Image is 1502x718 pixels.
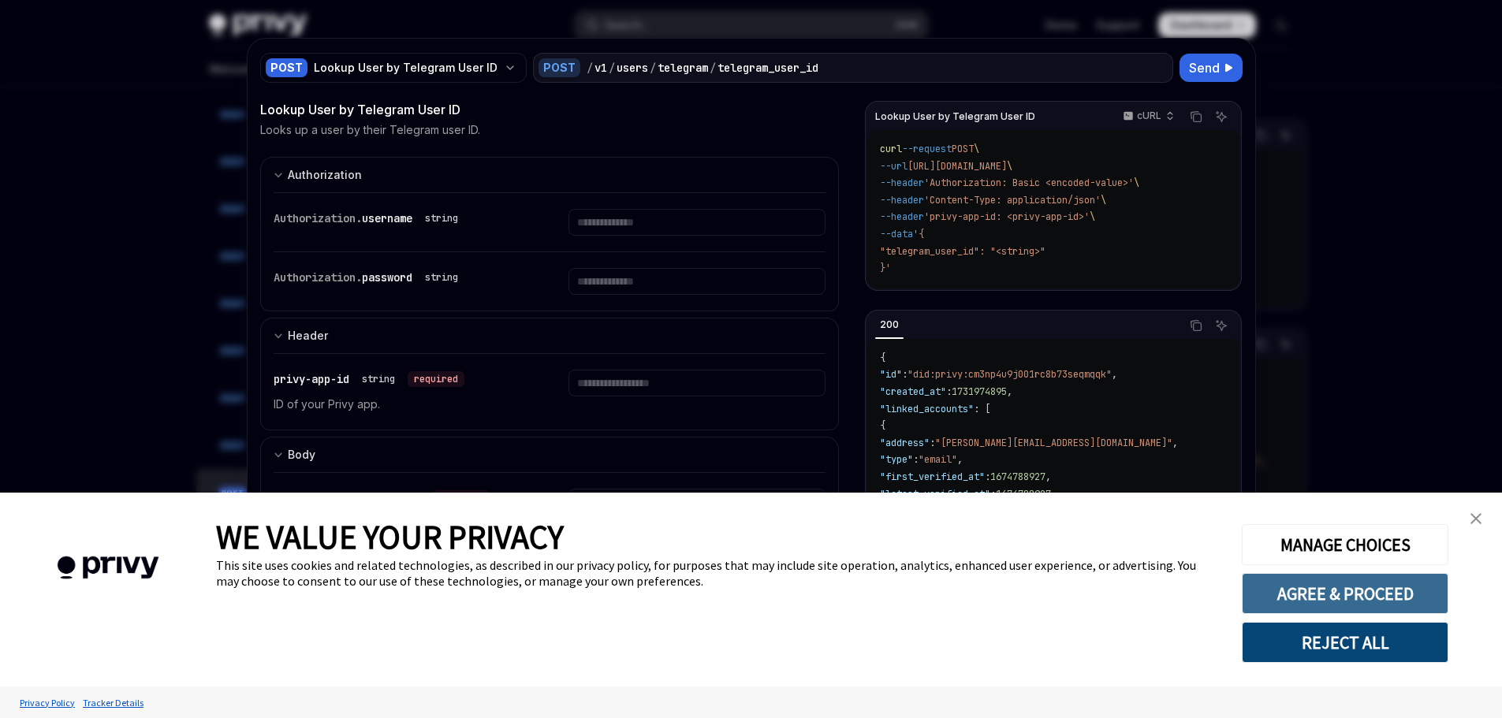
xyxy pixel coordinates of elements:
div: / [710,60,716,76]
span: "created_at" [880,385,946,398]
button: Expand input section [260,157,840,192]
span: telegram_user_id [274,491,375,505]
span: username [362,211,412,225]
a: Tracker Details [79,689,147,716]
input: Enter privy-app-id [568,370,826,396]
span: : [902,368,908,381]
a: Privacy Policy [16,689,79,716]
span: \ [974,143,979,155]
span: 'Authorization: Basic <encoded-value>' [924,177,1134,189]
button: REJECT ALL [1242,622,1448,663]
span: { [880,352,885,364]
button: Ask AI [1211,315,1232,336]
span: "did:privy:cm3np4u9j001rc8b73seqmqqk" [908,368,1112,381]
span: 1674788927 [990,471,1045,483]
span: , [1051,488,1057,500]
div: telegram_user_id [717,60,818,76]
span: , [1112,368,1117,381]
span: --url [880,160,908,173]
span: --header [880,194,924,206]
span: , [1045,471,1051,483]
span: --data [880,228,913,240]
span: : [946,385,952,398]
button: Ask AI [1211,106,1232,127]
img: company logo [24,534,192,602]
span: 1674788927 [996,488,1051,500]
span: --header [880,177,924,189]
div: Body [288,445,315,464]
div: POST [539,58,580,77]
span: \ [1134,177,1139,189]
span: 'Content-Type: application/json' [924,194,1101,206]
span: 1731974895 [952,385,1007,398]
span: --header [880,210,924,223]
span: , [1007,385,1012,398]
div: telegram_user_id [274,489,490,508]
span: : [ [974,403,990,415]
span: curl [880,143,902,155]
a: close banner [1460,503,1492,534]
span: : [930,437,935,449]
div: 200 [875,315,904,334]
div: / [609,60,615,76]
span: Send [1189,58,1220,77]
div: / [650,60,656,76]
span: privy-app-id [274,372,349,386]
span: }' [880,262,891,274]
span: : [990,488,996,500]
button: AGREE & PROCEED [1242,573,1448,614]
div: users [617,60,648,76]
span: Authorization. [274,270,362,285]
div: v1 [594,60,607,76]
div: privy-app-id [274,370,464,389]
button: Copy the contents from the code block [1186,106,1206,127]
span: [URL][DOMAIN_NAME] [908,160,1007,173]
p: Looks up a user by their Telegram user ID. [260,122,480,138]
span: "id" [880,368,902,381]
span: { [880,419,885,432]
button: MANAGE CHOICES [1242,524,1448,565]
span: \ [1101,194,1106,206]
input: Enter username [568,209,826,236]
div: Lookup User by Telegram User ID [260,100,840,119]
img: close banner [1470,513,1482,524]
button: cURL [1114,103,1181,130]
div: required [433,490,490,506]
div: Lookup User by Telegram User ID [314,60,498,76]
input: Enter password [568,268,826,295]
span: "telegram_user_id": "<string>" [880,245,1045,258]
span: , [1172,437,1178,449]
div: / [587,60,593,76]
span: "linked_accounts" [880,403,974,415]
button: Expand input section [260,318,840,353]
span: --request [902,143,952,155]
div: This site uses cookies and related technologies, as described in our privacy policy, for purposes... [216,557,1218,589]
span: Authorization. [274,211,362,225]
button: Send [1180,54,1243,82]
span: POST [952,143,974,155]
div: telegram [658,60,708,76]
span: 'privy-app-id: <privy-app-id>' [924,210,1090,223]
span: WE VALUE YOUR PRIVACY [216,516,564,557]
span: : [985,471,990,483]
span: "latest_verified_at" [880,488,990,500]
div: Authorization [288,166,362,184]
button: Copy the contents from the code block [1186,315,1206,336]
span: : [913,453,919,466]
button: Expand input section [260,437,840,472]
button: POSTLookup User by Telegram User ID [260,51,527,84]
div: required [408,371,464,387]
span: \ [1007,160,1012,173]
span: "email" [919,453,957,466]
span: "address" [880,437,930,449]
div: Authorization.username [274,209,464,228]
span: \ [1090,210,1095,223]
span: password [362,270,412,285]
div: POST [266,58,307,77]
div: Authorization.password [274,268,464,287]
p: cURL [1137,110,1161,122]
p: ID of your Privy app. [274,395,531,414]
input: Enter telegram_user_id [568,489,826,515]
span: , [957,453,963,466]
span: "first_verified_at" [880,471,985,483]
